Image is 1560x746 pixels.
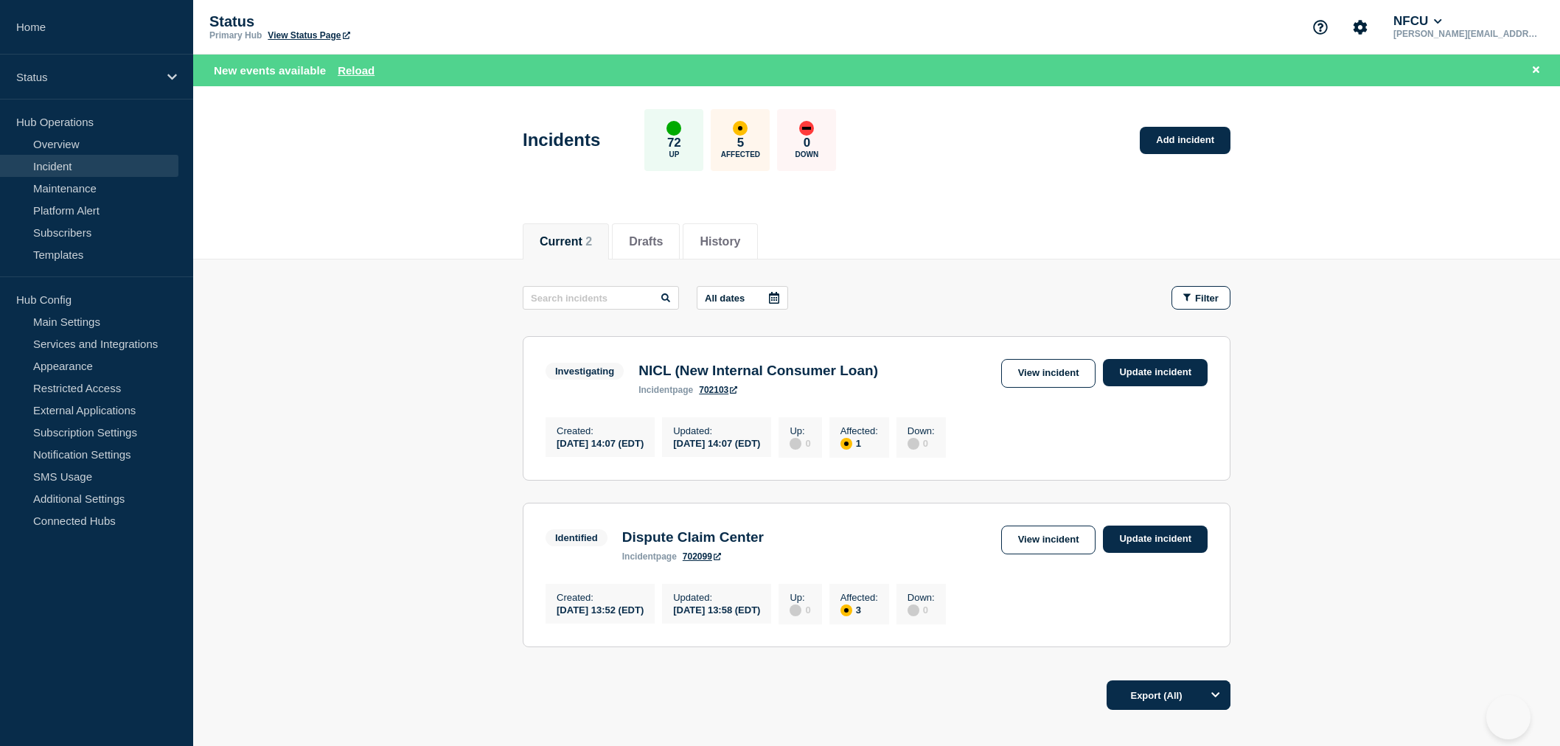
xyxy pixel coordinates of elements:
[669,150,679,158] p: Up
[721,150,760,158] p: Affected
[629,235,663,248] button: Drafts
[585,235,592,248] span: 2
[790,592,810,603] p: Up :
[1195,293,1219,304] span: Filter
[1201,680,1230,710] button: Options
[683,551,721,562] a: 702099
[908,436,935,450] div: 0
[840,438,852,450] div: affected
[673,603,760,616] div: [DATE] 13:58 (EDT)
[667,136,681,150] p: 72
[16,71,158,83] p: Status
[795,150,819,158] p: Down
[523,286,679,310] input: Search incidents
[622,529,764,545] h3: Dispute Claim Center
[638,385,693,395] p: page
[840,436,878,450] div: 1
[840,592,878,603] p: Affected :
[908,603,935,616] div: 0
[557,436,644,449] div: [DATE] 14:07 (EDT)
[697,286,788,310] button: All dates
[546,529,607,546] span: Identified
[790,604,801,616] div: disabled
[523,130,600,150] h1: Incidents
[1486,695,1531,739] iframe: Help Scout Beacon - Open
[268,30,349,41] a: View Status Page
[908,438,919,450] div: disabled
[804,136,810,150] p: 0
[790,425,810,436] p: Up :
[673,436,760,449] div: [DATE] 14:07 (EDT)
[699,385,737,395] a: 702103
[557,592,644,603] p: Created :
[1001,526,1096,554] a: View incident
[1390,29,1544,39] p: [PERSON_NAME][EMAIL_ADDRESS][DOMAIN_NAME]
[557,603,644,616] div: [DATE] 13:52 (EDT)
[338,64,375,77] button: Reload
[1103,359,1208,386] a: Update incident
[790,436,810,450] div: 0
[209,13,504,30] p: Status
[638,363,878,379] h3: NICL (New Internal Consumer Loan)
[737,136,744,150] p: 5
[540,235,592,248] button: Current 2
[557,425,644,436] p: Created :
[840,603,878,616] div: 3
[1107,680,1230,710] button: Export (All)
[666,121,681,136] div: up
[733,121,748,136] div: affected
[1171,286,1230,310] button: Filter
[908,425,935,436] p: Down :
[705,293,745,304] p: All dates
[799,121,814,136] div: down
[622,551,677,562] p: page
[622,551,656,562] span: incident
[840,604,852,616] div: affected
[790,603,810,616] div: 0
[1140,127,1230,154] a: Add incident
[840,425,878,436] p: Affected :
[908,604,919,616] div: disabled
[209,30,262,41] p: Primary Hub
[1001,359,1096,388] a: View incident
[1103,526,1208,553] a: Update incident
[1390,14,1445,29] button: NFCU
[673,425,760,436] p: Updated :
[790,438,801,450] div: disabled
[700,235,740,248] button: History
[908,592,935,603] p: Down :
[673,592,760,603] p: Updated :
[1305,12,1336,43] button: Support
[1345,12,1376,43] button: Account settings
[214,64,326,77] span: New events available
[638,385,672,395] span: incident
[546,363,624,380] span: Investigating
